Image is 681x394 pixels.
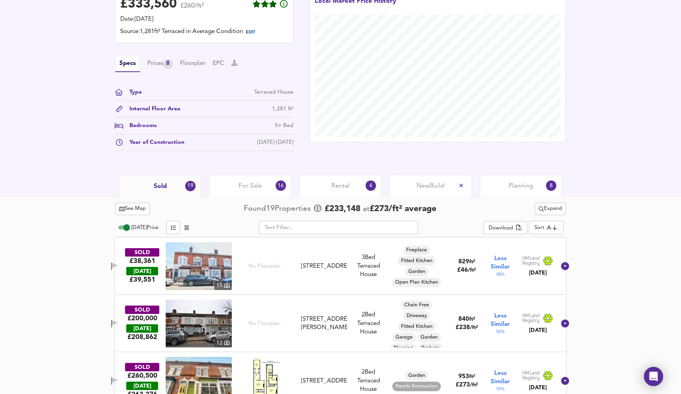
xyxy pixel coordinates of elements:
div: 8 [546,180,556,191]
span: Garage [392,334,416,341]
div: 8 [163,59,173,69]
span: Less Similar [491,369,510,386]
div: £200,000 [127,314,157,323]
span: Fireplace [403,247,430,254]
span: ft² [469,317,475,322]
span: Garden [405,268,429,275]
div: Fireplace [403,245,430,255]
div: [DATE] [522,269,553,277]
img: property thumbnail [166,300,232,347]
span: No Floorplan [249,263,281,270]
span: Open Plan Kitchen [392,279,441,286]
div: split button [535,203,566,215]
span: Sold [154,182,167,191]
div: £260,500 [127,371,157,380]
span: Probate [418,345,443,352]
span: £ 46 [457,267,476,273]
div: Year of Construction [123,138,184,147]
button: Specs [115,56,140,72]
button: Expand [535,203,566,215]
span: Expand [539,204,562,214]
span: 48 % [496,271,505,278]
div: Garden [405,267,429,276]
div: Download [489,224,513,233]
div: Sort [529,221,564,234]
div: [STREET_ADDRESS] [301,377,347,385]
div: Found 19 Propert ies [244,204,313,214]
span: 840 [458,316,469,322]
img: Land Registry [522,370,553,381]
div: SOLD [125,306,159,314]
button: Prices8 [147,59,173,69]
span: Rental [331,182,350,190]
div: 2 Bed Terraced House [350,368,386,394]
div: split button [483,221,527,235]
div: Source: 1,281ft² Terraced in Average Condition [120,27,288,38]
span: 829 [458,259,469,265]
div: [DATE] [126,267,158,275]
div: 2 Bed Terraced House [350,311,386,336]
div: SOLD£38,361 [DATE]£39,551property thumbnail 11 No Floorplan[STREET_ADDRESS]3Bed Terraced HouseFir... [115,237,566,295]
span: / ft² [468,268,476,273]
div: Open Plan Kitchen [392,278,441,287]
span: No Floorplan [249,320,281,327]
span: Driveway [403,312,430,320]
div: [STREET_ADDRESS][PERSON_NAME] [301,315,347,332]
span: 50 % [496,329,505,335]
img: Land Registry [522,256,553,266]
div: [DATE] [126,324,158,333]
div: Driveway [403,311,430,321]
div: Garden [405,371,429,380]
div: Needs Renovation [392,382,441,391]
span: / ft² [470,382,478,388]
span: £ 273 [456,382,478,388]
a: property thumbnail 11 [166,242,232,290]
div: 12 [214,339,232,347]
svg: Show Details [560,261,570,271]
div: Date: [DATE] [120,15,288,24]
button: Download [483,221,527,235]
div: 16 [276,180,286,191]
button: Floorplan [180,59,205,68]
img: Land Registry [522,313,553,323]
span: £ 233,148 [325,203,360,215]
div: Fitted Kitchen [398,322,436,331]
div: 58 Fashoda Road, B29 7QJ [298,377,350,385]
div: 25 Fashoda Road, B29 7QJ [298,262,350,271]
span: £ 208,862 [127,333,157,341]
span: at [363,206,370,213]
button: See Map [115,203,150,215]
span: £ 39,551 [129,275,155,284]
span: [DATE] Price [131,225,159,230]
button: EPC [213,59,224,68]
img: property thumbnail [166,242,232,290]
div: SOLD£200,000 [DATE]£208,862property thumbnail 12 No Floorplan[STREET_ADDRESS][PERSON_NAME]2Bed Te... [115,295,566,352]
div: 5+ Bed [275,122,294,130]
span: Fitted Kitchen [398,257,436,265]
span: ft² [469,259,475,265]
span: New Build [417,182,444,190]
span: Planning [390,345,417,352]
a: property thumbnail 12 [166,300,232,347]
div: Probate [418,343,443,353]
span: 59 % [496,386,505,392]
span: Planning [509,182,533,190]
span: 953 [458,374,469,380]
div: Garden [417,333,441,342]
div: Fitted Kitchen [398,256,436,266]
span: / ft² [470,325,478,330]
div: Sort [534,224,544,231]
div: Type [123,88,142,96]
div: Internal Floor Area [123,105,180,113]
span: Fitted Kitchen [398,323,436,330]
span: For Sale [239,182,262,190]
div: 11 [214,281,232,290]
input: Text Filter... [259,221,418,234]
div: Terraced House [254,88,294,96]
div: £38,361 [129,257,155,265]
div: [DATE] [126,382,158,390]
div: 51 Cecil Road, B29 7QQ [298,315,350,332]
svg: Show Details [560,319,570,328]
svg: Show Details [560,376,570,386]
span: EDIT [246,30,255,35]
